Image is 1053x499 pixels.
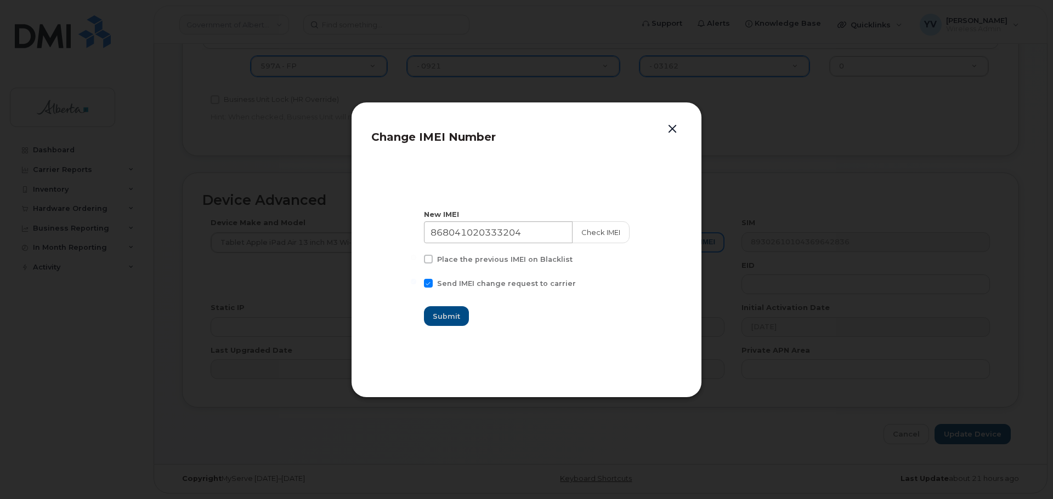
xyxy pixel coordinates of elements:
button: Check IMEI [572,221,630,243]
input: Send IMEI change request to carrier [411,279,416,284]
button: Submit [424,306,469,326]
span: Send IMEI change request to carrier [437,279,576,288]
span: Place the previous IMEI on Blacklist [437,255,573,263]
input: Place the previous IMEI on Blacklist [411,255,416,260]
span: Change IMEI Number [371,130,496,144]
div: New IMEI [424,209,630,220]
span: Submit [433,311,460,322]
